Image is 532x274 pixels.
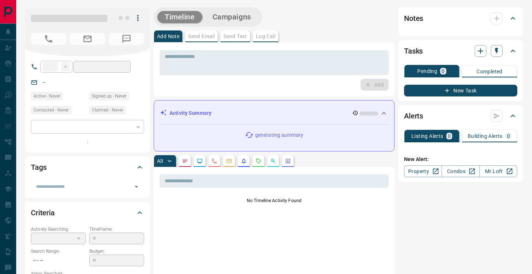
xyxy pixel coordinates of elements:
h2: Notes [404,12,423,24]
p: Add Note [157,34,179,39]
p: Listing Alerts [411,134,443,139]
p: Building Alerts [468,134,503,139]
span: Claimed - Never [92,106,123,114]
p: Budget: [89,248,144,255]
p: New Alert: [404,156,517,163]
p: -- - -- [31,255,86,267]
span: No Number [109,33,144,45]
p: Timeframe: [89,226,144,233]
a: -- [43,79,46,85]
button: Open [131,182,142,192]
span: Contacted - Never [33,106,69,114]
div: Notes [404,10,517,27]
svg: Calls [211,158,217,164]
p: All [157,158,163,164]
a: Condos [442,165,479,177]
p: Completed [476,69,503,74]
svg: Agent Actions [285,158,291,164]
span: No Number [31,33,66,45]
div: Tags [31,158,144,176]
span: No Email [70,33,105,45]
h2: Tags [31,161,46,173]
p: No Timeline Activity Found [160,197,389,204]
svg: Opportunities [270,158,276,164]
p: Pending [417,69,437,74]
h2: Alerts [404,110,423,122]
h2: Tasks [404,45,423,57]
a: Mr.Loft [479,165,517,177]
a: Property [404,165,442,177]
p: 0 [507,134,510,139]
svg: Emails [226,158,232,164]
svg: Requests [256,158,261,164]
svg: Notes [182,158,188,164]
div: Activity Summary [160,106,388,120]
button: Timeline [157,11,202,23]
div: Criteria [31,204,144,222]
button: New Task [404,85,517,96]
svg: Listing Alerts [241,158,247,164]
p: Actively Searching: [31,226,86,233]
p: Search Range: [31,248,86,255]
div: Tasks [404,42,517,60]
p: 0 [442,69,444,74]
h2: Criteria [31,207,55,219]
span: Signed up - Never [92,92,126,100]
span: Active - Never [33,92,60,100]
svg: Lead Browsing Activity [197,158,203,164]
button: Campaigns [205,11,258,23]
p: Activity Summary [169,109,211,117]
p: generating summary [255,131,303,139]
p: 0 [448,134,451,139]
div: Alerts [404,107,517,125]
